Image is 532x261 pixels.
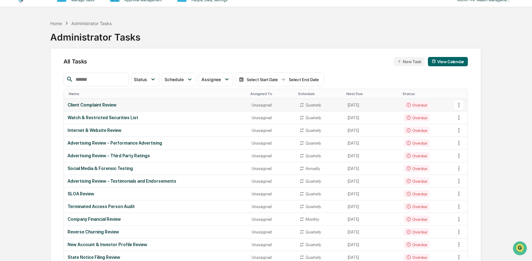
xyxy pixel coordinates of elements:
div: Overdue [404,139,429,147]
div: Annually [306,166,320,171]
div: Overdue [404,215,429,223]
div: Unassigned [252,103,292,107]
div: Quarterly [306,192,321,196]
div: Select End Date [287,77,321,82]
p: How can we help? [6,13,113,23]
td: [DATE] [344,111,400,124]
td: [DATE] [344,162,400,175]
div: Home [50,21,62,26]
button: New Task [394,57,425,66]
div: Overdue [404,241,429,248]
div: Start new chat [21,47,102,54]
span: Pylon [62,105,75,110]
div: 🗄️ [45,79,50,84]
div: Overdue [404,228,429,236]
div: Select Start Date [245,77,279,82]
a: 🔎Data Lookup [4,87,42,98]
div: Overdue [404,203,429,210]
div: Quarterly [306,255,321,260]
span: Schedule [165,77,184,82]
div: Toggle SortBy [402,92,453,96]
div: Administrator Tasks [50,27,140,43]
span: Assignee [201,77,221,82]
div: Unassigned [252,192,292,196]
div: Company Financial Review [68,217,244,222]
div: Internet & Website Review [68,128,244,133]
div: 🖐️ [6,79,11,84]
div: Quarterly [306,179,321,184]
span: Data Lookup [12,90,39,96]
img: calendar [239,77,244,82]
div: We're available if you need us! [21,54,78,59]
div: Quarterly [306,242,321,247]
span: Status [134,77,147,82]
td: [DATE] [344,124,400,137]
div: Toggle SortBy [69,92,245,96]
div: Unassigned [252,128,292,133]
div: Toggle SortBy [455,92,468,96]
div: Terminated Access Person Audit [68,204,244,209]
td: [DATE] [344,175,400,188]
div: Quarterly [306,115,321,120]
div: Unassigned [252,141,292,146]
div: Quarterly [306,204,321,209]
div: Client Complaint Review [68,102,244,107]
div: Unassigned [252,115,292,120]
div: New Account & Investor Profile Review [68,242,244,247]
button: Start new chat [105,49,113,57]
div: Unassigned [252,217,292,222]
div: Overdue [404,127,429,134]
div: Quarterly [306,128,321,133]
div: Unassigned [252,154,292,158]
span: All Tasks [64,58,87,65]
div: Toggle SortBy [346,92,398,96]
div: Quarterly [306,230,321,234]
div: Unassigned [252,230,292,234]
a: 🗄️Attestations [42,76,79,87]
div: Unassigned [252,179,292,184]
div: Quarterly [306,154,321,158]
div: Toggle SortBy [250,92,293,96]
div: Toggle SortBy [298,92,341,96]
div: Unassigned [252,242,292,247]
div: Overdue [404,152,429,159]
div: Monthly [306,217,319,222]
td: [DATE] [344,99,400,111]
img: calendar [432,59,436,63]
td: [DATE] [344,200,400,213]
div: Overdue [404,190,429,198]
div: Advertising Review - Third Party Ratings [68,153,244,158]
img: arrow right [280,77,285,82]
div: Advertising Review - Performance Advertising [68,141,244,146]
td: [DATE] [344,150,400,162]
span: Attestations [51,78,77,84]
div: SLOA Review [68,191,244,196]
div: Unassigned [252,204,292,209]
a: Powered byPylon [44,105,75,110]
div: Unassigned [252,166,292,171]
td: [DATE] [344,137,400,150]
a: 🖐️Preclearance [4,76,42,87]
div: 🔎 [6,90,11,95]
div: Overdue [404,101,429,109]
div: Overdue [404,254,429,261]
td: [DATE] [344,213,400,226]
td: [DATE] [344,238,400,251]
div: Quarterly [306,141,321,146]
button: View Calendar [428,57,468,66]
div: Overdue [404,177,429,185]
div: Advertising Review - Testimonials and Endorsements [68,179,244,184]
div: Overdue [404,165,429,172]
div: Watch & Restricted Securities List [68,115,244,120]
div: Overdue [404,114,429,121]
div: Administrator Tasks [71,21,112,26]
img: 1746055101610-c473b297-6a78-478c-a979-82029cc54cd1 [6,47,17,59]
div: Reverse Churning Review [68,229,244,234]
div: Social Media & Forensic Testing [68,166,244,171]
div: State Notice Filing Review [68,255,244,260]
td: [DATE] [344,226,400,238]
td: [DATE] [344,188,400,200]
iframe: Open customer support [512,241,529,257]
